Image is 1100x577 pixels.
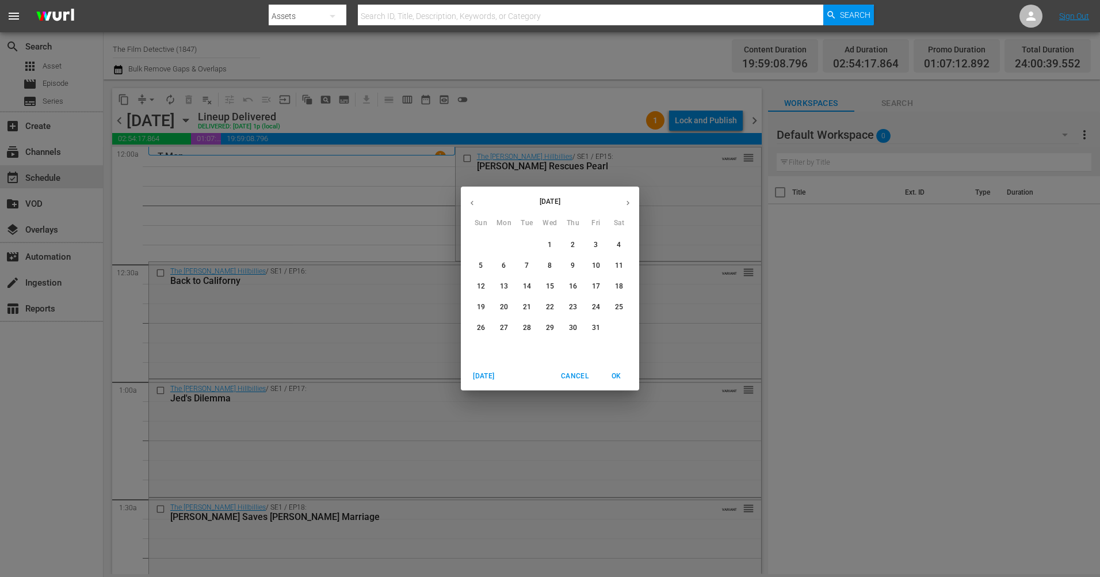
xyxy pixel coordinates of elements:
[594,240,598,250] p: 3
[569,282,577,291] p: 16
[494,256,514,276] button: 6
[571,240,575,250] p: 2
[563,218,583,229] span: Thu
[494,318,514,339] button: 27
[563,318,583,339] button: 30
[592,323,600,333] p: 31
[586,318,606,339] button: 31
[471,297,491,318] button: 19
[477,323,485,333] p: 26
[523,282,531,291] p: 14
[609,256,629,276] button: 11
[592,282,600,291] p: 17
[548,240,552,250] p: 1
[1059,12,1089,21] a: Sign Out
[540,256,560,276] button: 8
[540,235,560,256] button: 1
[500,302,508,312] p: 20
[592,302,600,312] p: 24
[540,276,560,297] button: 15
[517,256,537,276] button: 7
[563,297,583,318] button: 23
[609,235,629,256] button: 4
[465,367,502,386] button: [DATE]
[477,282,485,291] p: 12
[571,261,575,271] p: 9
[28,3,83,30] img: ans4CAIJ8jUAAAAAAAAAAAAAAAAAAAAAAAAgQb4GAAAAAAAAAAAAAAAAAAAAAAAAJMjXAAAAAAAAAAAAAAAAAAAAAAAAgAT5G...
[615,261,623,271] p: 11
[840,5,870,25] span: Search
[7,9,21,23] span: menu
[540,318,560,339] button: 29
[517,218,537,229] span: Tue
[479,261,483,271] p: 5
[563,235,583,256] button: 2
[517,297,537,318] button: 21
[540,218,560,229] span: Wed
[609,276,629,297] button: 18
[540,297,560,318] button: 22
[471,256,491,276] button: 5
[546,323,554,333] p: 29
[471,276,491,297] button: 12
[477,302,485,312] p: 19
[586,297,606,318] button: 24
[586,256,606,276] button: 10
[471,318,491,339] button: 26
[546,282,554,291] p: 15
[470,370,498,382] span: [DATE]
[615,282,623,291] p: 18
[569,302,577,312] p: 23
[563,256,583,276] button: 9
[517,318,537,339] button: 28
[609,297,629,318] button: 25
[586,218,606,229] span: Fri
[494,218,514,229] span: Mon
[494,297,514,318] button: 20
[523,323,531,333] p: 28
[500,282,508,291] p: 13
[598,367,635,386] button: OK
[500,323,508,333] p: 27
[517,276,537,297] button: 14
[561,370,589,382] span: Cancel
[609,218,629,229] span: Sat
[471,218,491,229] span: Sun
[523,302,531,312] p: 21
[586,276,606,297] button: 17
[569,323,577,333] p: 30
[563,276,583,297] button: 16
[602,370,630,382] span: OK
[586,235,606,256] button: 3
[502,261,506,271] p: 6
[615,302,623,312] p: 25
[483,196,617,207] p: [DATE]
[548,261,552,271] p: 8
[592,261,600,271] p: 10
[556,367,593,386] button: Cancel
[617,240,621,250] p: 4
[494,276,514,297] button: 13
[525,261,529,271] p: 7
[546,302,554,312] p: 22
